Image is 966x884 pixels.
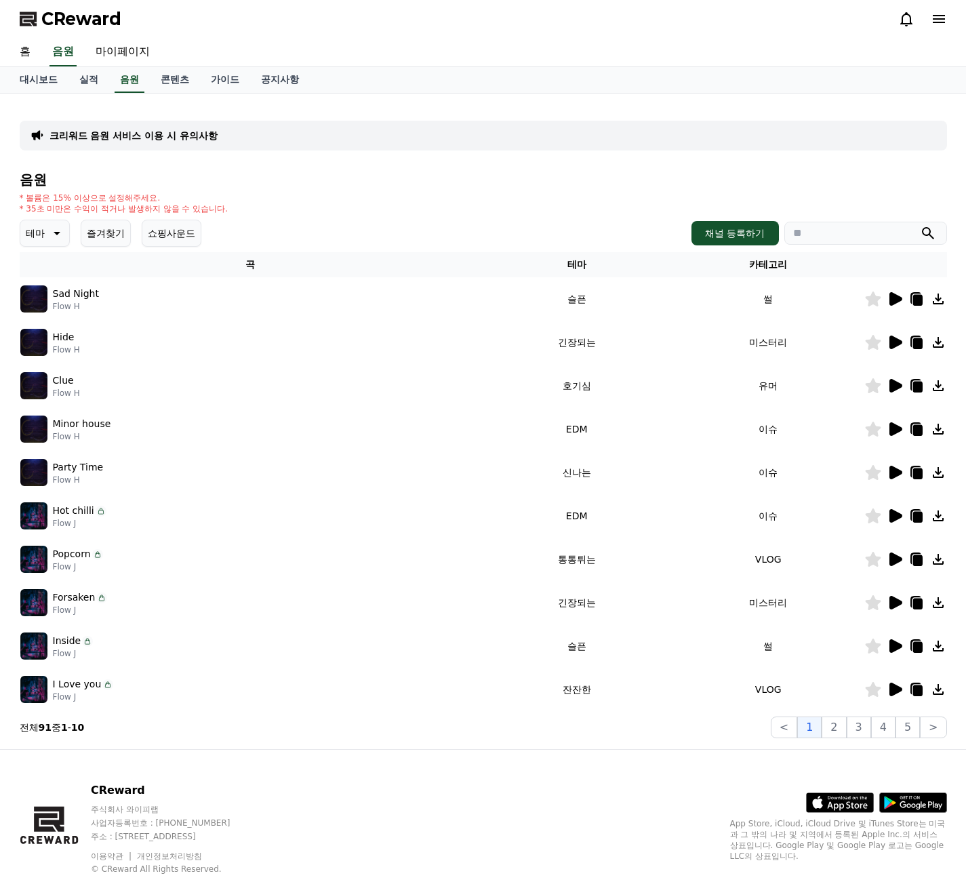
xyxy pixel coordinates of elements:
[20,285,47,313] img: music
[672,581,864,624] td: 미스터리
[797,717,822,738] button: 1
[53,590,96,605] p: Forsaken
[150,67,200,93] a: 콘텐츠
[85,38,161,66] a: 마이페이지
[822,717,846,738] button: 2
[53,460,104,475] p: Party Time
[672,407,864,451] td: 이슈
[53,475,104,485] p: Flow H
[20,329,47,356] img: music
[142,220,201,247] button: 쇼핑사운드
[53,691,114,702] p: Flow J
[53,301,99,312] p: Flow H
[71,722,84,733] strong: 10
[481,668,672,711] td: 잔잔한
[20,203,228,214] p: * 35초 미만은 수익이 적거나 발생하지 않을 수 있습니다.
[20,220,70,247] button: 테마
[481,321,672,364] td: 긴장되는
[81,220,131,247] button: 즐겨찾기
[847,717,871,738] button: 3
[53,605,108,616] p: Flow J
[20,676,47,703] img: music
[20,589,47,616] img: music
[481,581,672,624] td: 긴장되는
[91,831,256,842] p: 주소 : [STREET_ADDRESS]
[20,632,47,660] img: music
[672,252,864,277] th: 카테고리
[672,668,864,711] td: VLOG
[481,538,672,581] td: 통통튀는
[53,431,111,442] p: Flow H
[871,717,895,738] button: 4
[53,330,75,344] p: Hide
[53,677,102,691] p: I Love you
[20,193,228,203] p: * 볼륨은 15% 이상으로 설정해주세요.
[53,417,111,431] p: Minor house
[39,722,52,733] strong: 91
[53,634,81,648] p: Inside
[20,459,47,486] img: music
[20,416,47,443] img: music
[20,172,947,187] h4: 음원
[20,252,481,277] th: 곡
[20,721,85,734] p: 전체 중 -
[672,451,864,494] td: 이슈
[672,364,864,407] td: 유머
[730,818,947,862] p: App Store, iCloud, iCloud Drive 및 iTunes Store는 미국과 그 밖의 나라 및 지역에서 등록된 Apple Inc.의 서비스 상표입니다. Goo...
[53,504,94,518] p: Hot chilli
[672,538,864,581] td: VLOG
[20,502,47,529] img: music
[481,494,672,538] td: EDM
[20,372,47,399] img: music
[91,818,256,828] p: 사업자등록번호 : [PHONE_NUMBER]
[91,782,256,799] p: CReward
[49,129,218,142] a: 크리워드 음원 서비스 이용 시 유의사항
[53,547,91,561] p: Popcorn
[68,67,109,93] a: 실적
[53,374,74,388] p: Clue
[115,67,144,93] a: 음원
[53,518,106,529] p: Flow J
[91,851,134,861] a: 이용약관
[91,804,256,815] p: 주식회사 와이피랩
[481,252,672,277] th: 테마
[672,277,864,321] td: 썰
[771,717,797,738] button: <
[53,648,94,659] p: Flow J
[53,388,80,399] p: Flow H
[49,38,77,66] a: 음원
[53,287,99,301] p: Sad Night
[20,546,47,573] img: music
[61,722,68,733] strong: 1
[481,364,672,407] td: 호기심
[895,717,920,738] button: 5
[481,624,672,668] td: 슬픈
[672,321,864,364] td: 미스터리
[481,451,672,494] td: 신나는
[53,344,80,355] p: Flow H
[200,67,250,93] a: 가이드
[20,8,121,30] a: CReward
[672,624,864,668] td: 썰
[41,8,121,30] span: CReward
[672,494,864,538] td: 이슈
[137,851,202,861] a: 개인정보처리방침
[9,67,68,93] a: 대시보드
[91,864,256,875] p: © CReward All Rights Reserved.
[481,277,672,321] td: 슬픈
[691,221,778,245] button: 채널 등록하기
[481,407,672,451] td: EDM
[9,38,41,66] a: 홈
[53,561,103,572] p: Flow J
[26,224,45,243] p: 테마
[920,717,946,738] button: >
[250,67,310,93] a: 공지사항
